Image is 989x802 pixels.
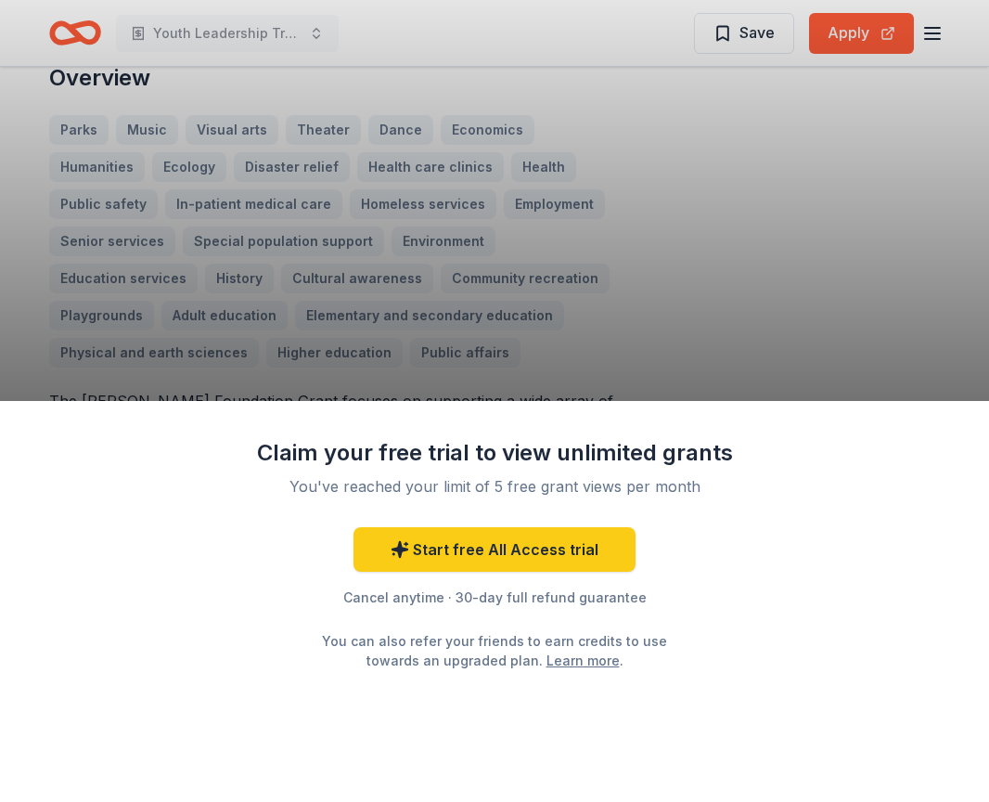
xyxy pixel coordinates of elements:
div: You can also refer your friends to earn credits to use towards an upgraded plan. . [305,631,684,670]
div: Claim your free trial to view unlimited grants [253,438,736,468]
div: Cancel anytime · 30-day full refund guarantee [253,587,736,609]
a: Start free All Access trial [353,527,636,572]
div: You've reached your limit of 5 free grant views per month [276,475,713,498]
a: Learn more [546,651,620,670]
